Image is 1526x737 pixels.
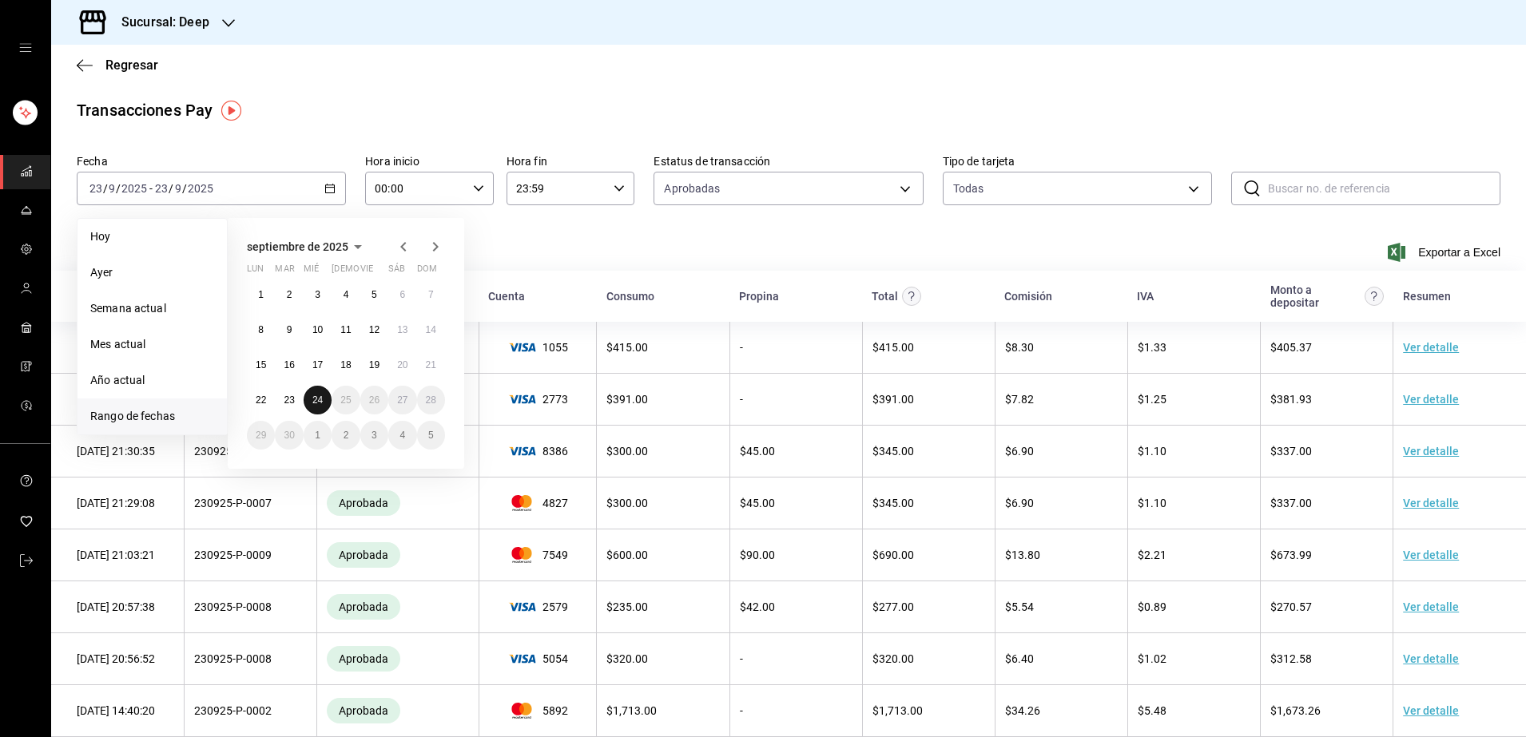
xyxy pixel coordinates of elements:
[247,421,275,450] button: 29 de septiembre de 2025
[1270,600,1312,613] span: $ 270.57
[315,430,320,441] abbr: 1 de octubre de 2025
[275,351,303,379] button: 16 de septiembre de 2025
[184,529,316,581] td: 230925-P-0009
[1005,704,1040,717] span: $ 34.26
[327,698,400,723] div: Transacciones cobradas de manera exitosa.
[489,652,587,665] span: 5054
[606,549,648,561] span: $ 600.00
[327,490,400,516] div: Transacciones cobradas de manera exitosa.
[902,287,921,306] svg: Este monto equivale al total pagado por el comensal antes de aplicar Comisión e IVA.
[256,430,266,441] abbr: 29 de septiembre de 2025
[1270,341,1312,354] span: $ 405.37
[90,336,214,353] span: Mes actual
[1270,283,1361,309] div: Monto a depositar
[872,497,914,509] span: $ 345.00
[1138,704,1166,717] span: $ 5.48
[388,421,416,450] button: 4 de octubre de 2025
[304,386,332,414] button: 24 de septiembre de 2025
[417,280,445,309] button: 7 de septiembre de 2025
[275,421,303,450] button: 30 de septiembre de 2025
[360,386,388,414] button: 26 de septiembre de 2025
[426,324,436,335] abbr: 14 de septiembre de 2025
[417,351,445,379] button: 21 de septiembre de 2025
[327,594,400,620] div: Transacciones cobradas de manera exitosa.
[399,430,405,441] abbr: 4 de octubre de 2025
[184,477,316,529] td: 230925-P-0007
[388,263,405,280] abbr: sábado
[340,394,351,406] abbr: 25 de septiembre de 2025
[304,263,319,280] abbr: miércoles
[247,315,275,344] button: 8 de septiembre de 2025
[332,386,360,414] button: 25 de septiembre de 2025
[1403,393,1459,406] a: Ver detalle
[388,315,416,344] button: 13 de septiembre de 2025
[304,351,332,379] button: 17 de septiembre de 2025
[1005,341,1034,354] span: $ 8.30
[108,182,116,195] input: --
[184,581,316,633] td: 230925-P-0008
[51,529,184,581] td: [DATE] 21:03:21
[1005,393,1034,406] span: $ 7.82
[365,156,494,167] label: Hora inicio
[360,280,388,309] button: 5 de septiembre de 2025
[51,322,184,374] td: [DATE] 22:05:44
[606,341,648,354] span: $ 415.00
[872,704,923,717] span: $ 1,713.00
[369,359,380,370] abbr: 19 de septiembre de 2025
[606,393,648,406] span: $ 391.00
[304,280,332,309] button: 3 de septiembre de 2025
[1138,497,1166,509] span: $ 1.10
[1005,600,1034,613] span: $ 5.54
[332,263,426,280] abbr: jueves
[426,359,436,370] abbr: 21 de septiembre de 2025
[489,393,587,406] span: 2773
[417,421,445,450] button: 5 de octubre de 2025
[397,324,407,335] abbr: 13 de septiembre de 2025
[344,430,349,441] abbr: 2 de octubre de 2025
[287,324,292,335] abbr: 9 de septiembre de 2025
[247,351,275,379] button: 15 de septiembre de 2025
[247,386,275,414] button: 22 de septiembre de 2025
[109,13,209,32] h3: Sucursal: Deep
[1403,600,1459,613] a: Ver detalle
[174,182,182,195] input: --
[1270,549,1312,561] span: $ 673.99
[388,386,416,414] button: 27 de septiembre de 2025
[344,289,349,300] abbr: 4 de septiembre de 2025
[489,547,587,563] span: 7549
[1005,497,1034,509] span: $ 6.90
[360,263,373,280] abbr: viernes
[247,263,264,280] abbr: lunes
[247,280,275,309] button: 1 de septiembre de 2025
[606,600,648,613] span: $ 235.00
[1365,287,1384,306] svg: Este es el monto resultante del total pagado menos comisión e IVA. Esta será la parte que se depo...
[51,581,184,633] td: [DATE] 20:57:38
[388,351,416,379] button: 20 de septiembre de 2025
[105,57,158,73] span: Regresar
[1138,652,1166,665] span: $ 1.02
[284,359,294,370] abbr: 16 de septiembre de 2025
[1403,445,1459,458] a: Ver detalle
[312,394,323,406] abbr: 24 de septiembre de 2025
[606,445,648,458] span: $ 300.00
[184,685,316,737] td: 230925-P-0002
[51,633,184,685] td: [DATE] 20:56:52
[369,324,380,335] abbr: 12 de septiembre de 2025
[103,182,108,195] span: /
[149,182,153,195] span: -
[399,289,405,300] abbr: 6 de septiembre de 2025
[327,646,400,672] div: Transacciones cobradas de manera exitosa.
[1137,290,1154,303] div: IVA
[740,497,775,509] span: $ 45.00
[221,101,241,121] img: Tooltip marker
[1270,704,1321,717] span: $ 1,673.26
[340,324,351,335] abbr: 11 de septiembre de 2025
[284,394,294,406] abbr: 23 de septiembre de 2025
[51,685,184,737] td: [DATE] 14:40:20
[1270,445,1312,458] span: $ 337.00
[606,290,654,303] div: Consumo
[332,280,360,309] button: 4 de septiembre de 2025
[1270,393,1312,406] span: $ 381.93
[372,289,377,300] abbr: 5 de septiembre de 2025
[872,393,914,406] span: $ 391.00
